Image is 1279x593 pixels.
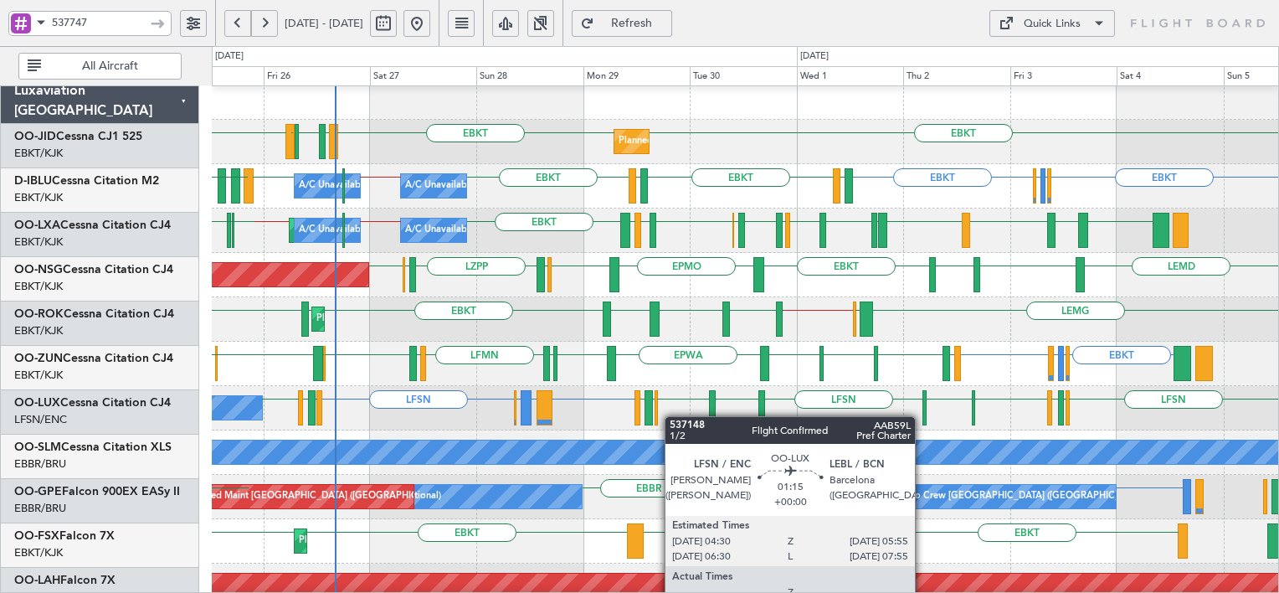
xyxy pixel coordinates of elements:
button: Refresh [572,10,672,37]
span: OO-ROK [14,308,64,320]
div: Fri 3 [1010,66,1117,86]
div: Quick Links [1024,16,1081,33]
a: D-IBLUCessna Citation M2 [14,175,159,187]
div: Planned Maint Kortrijk-[GEOGRAPHIC_DATA] [619,129,814,154]
span: OO-GPE [14,486,62,498]
a: OO-NSGCessna Citation CJ4 [14,264,173,276]
a: EBBR/BRU [14,501,66,516]
span: OO-ZUN [14,353,63,364]
a: OO-JIDCessna CJ1 525 [14,131,142,142]
a: EBKT/KJK [14,323,63,338]
a: EBKT/KJK [14,545,63,560]
button: Quick Links [989,10,1115,37]
span: OO-LAH [14,575,60,586]
a: EBBR/BRU [14,456,66,472]
div: A/C Unavailable [405,218,475,243]
a: OO-FSXFalcon 7X [14,530,115,542]
div: A/C Unavailable [GEOGRAPHIC_DATA] ([GEOGRAPHIC_DATA] National) [299,173,610,199]
span: [DATE] - [DATE] [285,16,363,31]
a: OO-ROKCessna Citation CJ4 [14,308,174,320]
a: EBKT/KJK [14,279,63,294]
button: All Aircraft [18,53,182,80]
a: EBKT/KJK [14,235,63,250]
div: No Crew [GEOGRAPHIC_DATA] ([GEOGRAPHIC_DATA] National) [907,484,1188,509]
div: Sat 4 [1117,66,1223,86]
div: Sun 28 [476,66,583,86]
a: OO-LAHFalcon 7X [14,575,116,586]
div: [DATE] [215,49,244,64]
a: EBKT/KJK [14,368,63,383]
div: Fri 26 [264,66,370,86]
a: OO-LUXCessna Citation CJ4 [14,397,171,409]
div: A/C Unavailable [GEOGRAPHIC_DATA] ([GEOGRAPHIC_DATA] National) [299,218,610,243]
div: Sat 27 [370,66,476,86]
div: Planned Maint [GEOGRAPHIC_DATA] ([GEOGRAPHIC_DATA] National) [187,484,491,509]
span: OO-LXA [14,219,60,231]
span: OO-FSX [14,530,59,542]
a: EBKT/KJK [14,146,63,161]
span: OO-LUX [14,397,60,409]
div: Thu 2 [903,66,1009,86]
input: Trip Number [52,10,146,35]
div: Wed 1 [797,66,903,86]
div: Tue 30 [690,66,796,86]
div: Mon 29 [583,66,690,86]
div: Planned Maint Kortrijk-[GEOGRAPHIC_DATA] [299,529,494,554]
a: OO-SLMCessna Citation XLS [14,441,172,453]
span: OO-NSG [14,264,63,276]
a: LFSN/ENC [14,412,67,427]
div: Planned Maint Kortrijk-[GEOGRAPHIC_DATA] [316,307,511,332]
div: [DATE] [800,49,829,64]
a: OO-LXACessna Citation CJ4 [14,219,171,231]
span: Refresh [598,18,666,29]
span: OO-SLM [14,441,61,453]
span: D-IBLU [14,175,52,187]
span: All Aircraft [44,60,176,72]
span: OO-JID [14,131,56,142]
div: A/C Unavailable [GEOGRAPHIC_DATA]-[GEOGRAPHIC_DATA] [405,173,672,199]
a: EBKT/KJK [14,190,63,205]
a: OO-GPEFalcon 900EX EASy II [14,486,180,498]
a: OO-ZUNCessna Citation CJ4 [14,353,173,364]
